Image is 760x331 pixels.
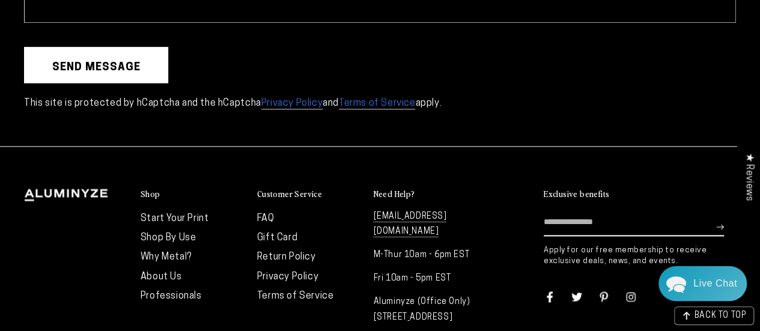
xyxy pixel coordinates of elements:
[373,294,478,324] p: Aluminyze (Office Only) [STREET_ADDRESS]
[24,47,168,83] button: Send message
[141,252,192,262] a: Why Metal?
[373,212,446,237] a: [EMAIL_ADDRESS][DOMAIN_NAME]
[373,189,415,199] h2: Need Help?
[257,214,275,223] a: FAQ
[693,266,737,301] div: Contact Us Directly
[257,291,334,301] a: Terms of Service
[257,233,297,243] a: Gift Card
[257,252,316,262] a: Return Policy
[261,99,323,109] a: Privacy Policy
[737,144,760,210] div: Click to open Judge.me floating reviews tab
[257,189,362,200] summary: Customer Service
[141,233,196,243] a: Shop By Use
[373,271,478,286] p: Fri 10am - 5pm EST
[373,247,478,263] p: M-Thur 10am - 6pm EST
[544,189,736,200] summary: Exclusive benefits
[694,312,746,320] span: BACK TO TOP
[339,99,416,109] a: Terms of Service
[373,189,478,200] summary: Need Help?
[141,272,182,282] a: About Us
[257,189,322,199] h2: Customer Service
[544,245,736,267] p: Apply for our free membership to receive exclusive deals, news, and events.
[257,272,318,282] a: Privacy Policy
[24,95,736,112] p: This site is protected by hCaptcha and the hCaptcha and apply.
[141,189,160,199] h2: Shop
[141,291,202,301] a: Professionals
[716,209,724,245] button: Subscribe
[544,189,609,199] h2: Exclusive benefits
[658,266,747,301] div: Chat widget toggle
[141,189,245,200] summary: Shop
[141,214,209,223] a: Start Your Print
